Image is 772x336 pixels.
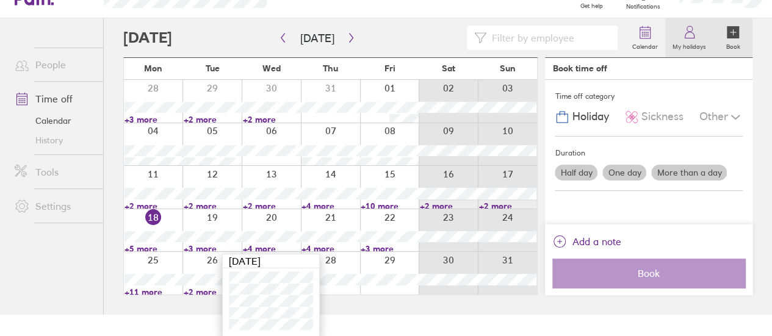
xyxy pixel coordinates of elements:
[719,40,748,51] label: Book
[602,165,646,181] label: One day
[713,18,752,57] a: Book
[572,110,608,123] span: Holiday
[361,243,419,254] a: +3 more
[5,160,103,184] a: Tools
[552,63,607,73] div: Book time off
[206,63,220,73] span: Tue
[665,40,713,51] label: My holidays
[555,165,597,181] label: Half day
[384,63,395,73] span: Fri
[290,28,344,48] button: [DATE]
[242,201,300,212] a: +2 more
[651,165,727,181] label: More than a day
[184,114,242,125] a: +2 more
[552,232,621,251] button: Add a note
[5,52,103,77] a: People
[301,201,359,212] a: +4 more
[124,201,182,212] a: +2 more
[242,114,300,125] a: +2 more
[242,243,300,254] a: +4 more
[184,287,242,298] a: +2 more
[665,18,713,57] a: My holidays
[5,130,103,150] a: History
[5,87,103,111] a: Time off
[420,201,478,212] a: +2 more
[223,254,319,268] div: [DATE]
[124,114,182,125] a: +3 more
[184,201,242,212] a: +2 more
[699,105,743,129] div: Other
[5,194,103,218] a: Settings
[5,111,103,130] a: Calendar
[323,63,338,73] span: Thu
[184,243,242,254] a: +3 more
[572,2,611,10] span: Get help
[625,18,665,57] a: Calendar
[478,201,536,212] a: +2 more
[361,201,419,212] a: +10 more
[124,243,182,254] a: +5 more
[552,259,745,288] button: Book
[486,26,610,49] input: Filter by employee
[442,63,455,73] span: Sat
[262,63,281,73] span: Wed
[641,110,684,123] span: Sickness
[124,287,182,298] a: +11 more
[625,40,665,51] label: Calendar
[555,144,743,162] div: Duration
[500,63,516,73] span: Sun
[561,268,737,279] span: Book
[572,232,621,251] span: Add a note
[555,87,743,105] div: Time off category
[301,243,359,254] a: +4 more
[624,3,663,10] span: Notifications
[144,63,162,73] span: Mon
